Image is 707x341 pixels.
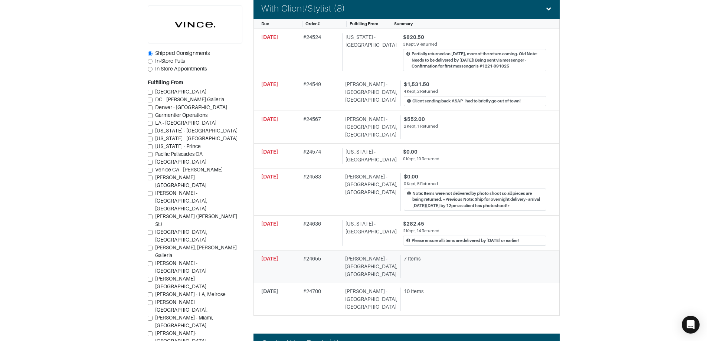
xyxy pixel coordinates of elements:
[155,50,210,56] span: Shipped Consignments
[404,123,546,129] div: 2 Kept, 1 Returned
[148,277,153,282] input: [PERSON_NAME][GEOGRAPHIC_DATA]
[155,315,213,328] span: [PERSON_NAME] - Miami, [GEOGRAPHIC_DATA]
[300,220,339,246] div: # 24636
[261,34,278,40] span: [DATE]
[148,214,153,219] input: [PERSON_NAME] ([PERSON_NAME] St.)
[155,245,237,258] span: [PERSON_NAME], [PERSON_NAME] Galleria
[155,96,224,102] span: DC - [PERSON_NAME] Galleria
[403,148,546,156] div: $0.00
[155,167,223,173] span: Venice CA - [PERSON_NAME]
[148,300,153,305] input: [PERSON_NAME][GEOGRAPHIC_DATA].
[148,113,153,118] input: Garmentier Operations
[148,129,153,134] input: [US_STATE] - [GEOGRAPHIC_DATA]
[155,66,207,72] span: In Store Appointments
[148,316,153,321] input: [PERSON_NAME] - Miami, [GEOGRAPHIC_DATA]
[403,156,546,162] div: 0 Kept, 10 Returned
[148,105,153,110] input: Denver - [GEOGRAPHIC_DATA]
[412,51,543,69] div: Partially returned on [DATE], more of the return coming. Old Note: Needs to be delivered by [DATE...
[342,173,397,211] div: [PERSON_NAME] - [GEOGRAPHIC_DATA], [GEOGRAPHIC_DATA]
[261,149,278,155] span: [DATE]
[155,128,238,134] span: [US_STATE] - [GEOGRAPHIC_DATA]
[155,229,207,243] span: [GEOGRAPHIC_DATA], [GEOGRAPHIC_DATA]
[300,33,339,71] div: # 24524
[148,152,153,157] input: Pacific Paliscades CA
[300,81,339,106] div: # 24549
[342,115,397,139] div: [PERSON_NAME] - [GEOGRAPHIC_DATA], [GEOGRAPHIC_DATA]
[155,135,238,141] span: [US_STATE] - [GEOGRAPHIC_DATA]
[155,260,206,274] span: [PERSON_NAME] - [GEOGRAPHIC_DATA]
[155,213,237,227] span: [PERSON_NAME] ([PERSON_NAME] St.)
[155,159,206,165] span: [GEOGRAPHIC_DATA]
[412,237,519,244] div: Please ensure all items are delivered by [DATE] or earlier!
[404,88,546,95] div: 4 Kept, 2 Returned
[403,33,546,41] div: $820.50
[155,174,206,188] span: [PERSON_NAME]-[GEOGRAPHIC_DATA]
[148,191,153,196] input: [PERSON_NAME] - [GEOGRAPHIC_DATA], [GEOGRAPHIC_DATA]
[350,22,378,26] span: Fulfilling From
[148,246,153,250] input: [PERSON_NAME], [PERSON_NAME] Galleria
[148,51,153,56] input: Shipped Consignments
[403,228,546,234] div: 2 Kept, 14 Returned
[305,22,320,26] span: Order #
[394,22,413,26] span: Summary
[148,292,153,297] input: [PERSON_NAME] - LA, Melrose
[682,316,700,334] div: Open Intercom Messenger
[155,291,226,297] span: [PERSON_NAME] - LA, Melrose
[155,120,216,126] span: LA - [GEOGRAPHIC_DATA]
[155,190,207,212] span: [PERSON_NAME] - [GEOGRAPHIC_DATA], [GEOGRAPHIC_DATA]
[148,121,153,126] input: LA - [GEOGRAPHIC_DATA]
[155,143,201,149] span: [US_STATE] - Prince
[404,81,546,88] div: $1,531.50
[148,59,153,64] input: In-Store Pulls
[342,81,397,106] div: [PERSON_NAME] - [GEOGRAPHIC_DATA], [GEOGRAPHIC_DATA]
[155,299,207,313] span: [PERSON_NAME][GEOGRAPHIC_DATA].
[148,79,183,86] label: Fulfilling From
[261,288,278,294] span: [DATE]
[404,288,546,295] div: 10 Items
[155,276,206,289] span: [PERSON_NAME][GEOGRAPHIC_DATA]
[148,331,153,336] input: [PERSON_NAME]- [GEOGRAPHIC_DATA]
[261,81,278,87] span: [DATE]
[403,220,546,228] div: $282.45
[342,255,397,278] div: [PERSON_NAME] - [GEOGRAPHIC_DATA], [GEOGRAPHIC_DATA]
[261,174,278,180] span: [DATE]
[148,137,153,141] input: [US_STATE] - [GEOGRAPHIC_DATA]
[148,67,153,72] input: In Store Appointments
[404,173,546,181] div: $0.00
[300,173,339,211] div: # 24583
[412,190,543,209] div: Note: Items were not delivered by photo shoot so all pieces are being returned. *Previous Note: S...
[261,116,278,122] span: [DATE]
[148,261,153,266] input: [PERSON_NAME] - [GEOGRAPHIC_DATA]
[342,220,397,246] div: [US_STATE] - [GEOGRAPHIC_DATA]
[261,221,278,227] span: [DATE]
[404,255,546,263] div: 7 Items
[342,288,397,311] div: [PERSON_NAME] - [GEOGRAPHIC_DATA], [GEOGRAPHIC_DATA]
[300,115,339,139] div: # 24567
[300,148,339,164] div: # 24574
[148,90,153,95] input: [GEOGRAPHIC_DATA]
[155,89,206,95] span: [GEOGRAPHIC_DATA]
[148,168,153,173] input: Venice CA - [PERSON_NAME]
[261,256,278,262] span: [DATE]
[300,288,339,311] div: # 24700
[261,22,269,26] span: Due
[404,115,546,123] div: $552.00
[155,151,203,157] span: Pacific Paliscades CA
[148,176,153,180] input: [PERSON_NAME]-[GEOGRAPHIC_DATA]
[404,181,546,187] div: 0 Kept, 5 Returned
[148,144,153,149] input: [US_STATE] - Prince
[148,160,153,165] input: [GEOGRAPHIC_DATA]
[155,112,207,118] span: Garmentier Operations
[155,104,227,110] span: Denver - [GEOGRAPHIC_DATA]
[403,41,546,47] div: 3 Kept, 9 Returned
[342,33,397,71] div: [US_STATE] - [GEOGRAPHIC_DATA]
[412,98,521,104] div: Client sending back ASAP - had to briefly go out of town!
[342,148,397,164] div: [US_STATE] - [GEOGRAPHIC_DATA]
[148,6,242,43] img: cyAkLTq7csKWtL9WARqkkVaF.png
[300,255,339,278] div: # 24655
[148,98,153,102] input: DC - [PERSON_NAME] Galleria
[148,230,153,235] input: [GEOGRAPHIC_DATA], [GEOGRAPHIC_DATA]
[261,3,345,14] h4: With Client/Stylist (8)
[155,58,185,64] span: In-Store Pulls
